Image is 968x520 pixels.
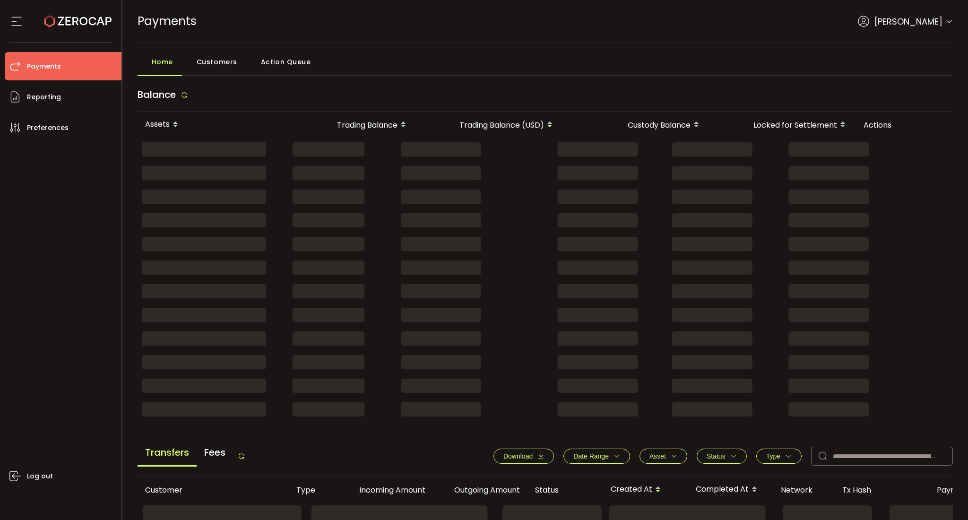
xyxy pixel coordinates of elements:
[493,449,554,464] button: Download
[27,90,61,104] span: Reporting
[138,117,284,133] div: Assets
[688,482,773,498] div: Completed At
[603,482,688,498] div: Created At
[709,117,856,133] div: Locked for Settlement
[27,469,53,483] span: Log out
[503,452,533,460] span: Download
[707,452,726,460] span: Status
[527,485,603,495] div: Status
[563,449,630,464] button: Date Range
[697,449,747,464] button: Status
[874,15,942,28] span: [PERSON_NAME]
[261,52,311,71] span: Action Queue
[856,120,951,130] div: Actions
[197,440,233,465] span: Fees
[284,117,416,133] div: Trading Balance
[756,449,802,464] button: Type
[766,452,780,460] span: Type
[152,52,173,71] span: Home
[563,117,709,133] div: Custody Balance
[138,88,176,101] span: Balance
[138,13,197,29] span: Payments
[338,485,433,495] div: Incoming Amount
[416,117,563,133] div: Trading Balance (USD)
[27,121,69,135] span: Preferences
[289,485,338,495] div: Type
[197,52,237,71] span: Customers
[640,449,687,464] button: Asset
[835,485,929,495] div: Tx Hash
[138,440,197,467] span: Transfers
[138,485,289,495] div: Customer
[433,485,527,495] div: Outgoing Amount
[649,452,666,460] span: Asset
[773,485,835,495] div: Network
[27,60,61,73] span: Payments
[573,452,609,460] span: Date Range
